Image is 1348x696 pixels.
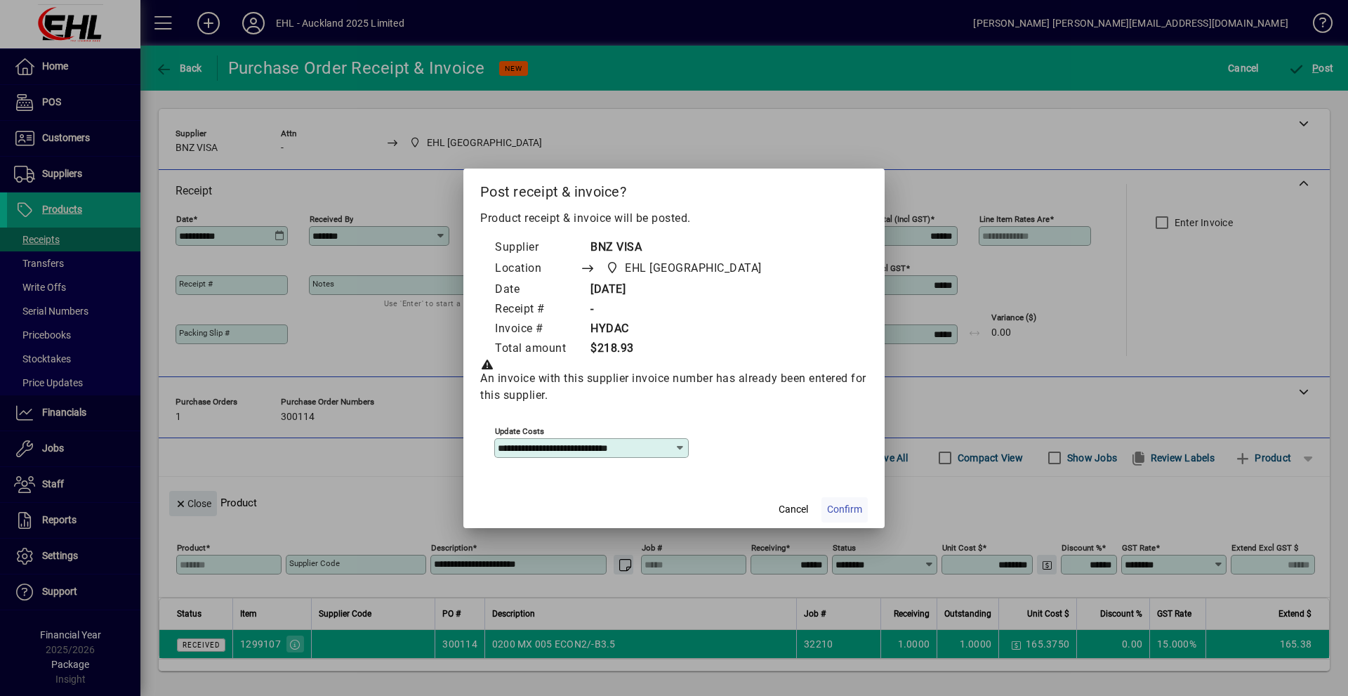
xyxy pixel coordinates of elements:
[494,258,580,280] td: Location
[580,300,788,320] td: -
[827,502,862,517] span: Confirm
[494,339,580,359] td: Total amount
[779,502,808,517] span: Cancel
[625,260,762,277] span: EHL [GEOGRAPHIC_DATA]
[494,300,580,320] td: Receipt #
[463,169,885,209] h2: Post receipt & invoice?
[480,359,868,404] div: An invoice with this supplier invoice number has already been entered for this supplier.
[580,280,788,300] td: [DATE]
[821,497,868,523] button: Confirm
[580,339,788,359] td: $218.93
[495,426,544,435] mat-label: Update costs
[480,210,868,227] p: Product receipt & invoice will be posted.
[580,320,788,339] td: HYDAC
[494,320,580,339] td: Invoice #
[494,280,580,300] td: Date
[602,258,767,278] span: EHL AUCKLAND
[494,238,580,258] td: Supplier
[771,497,816,523] button: Cancel
[580,238,788,258] td: BNZ VISA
